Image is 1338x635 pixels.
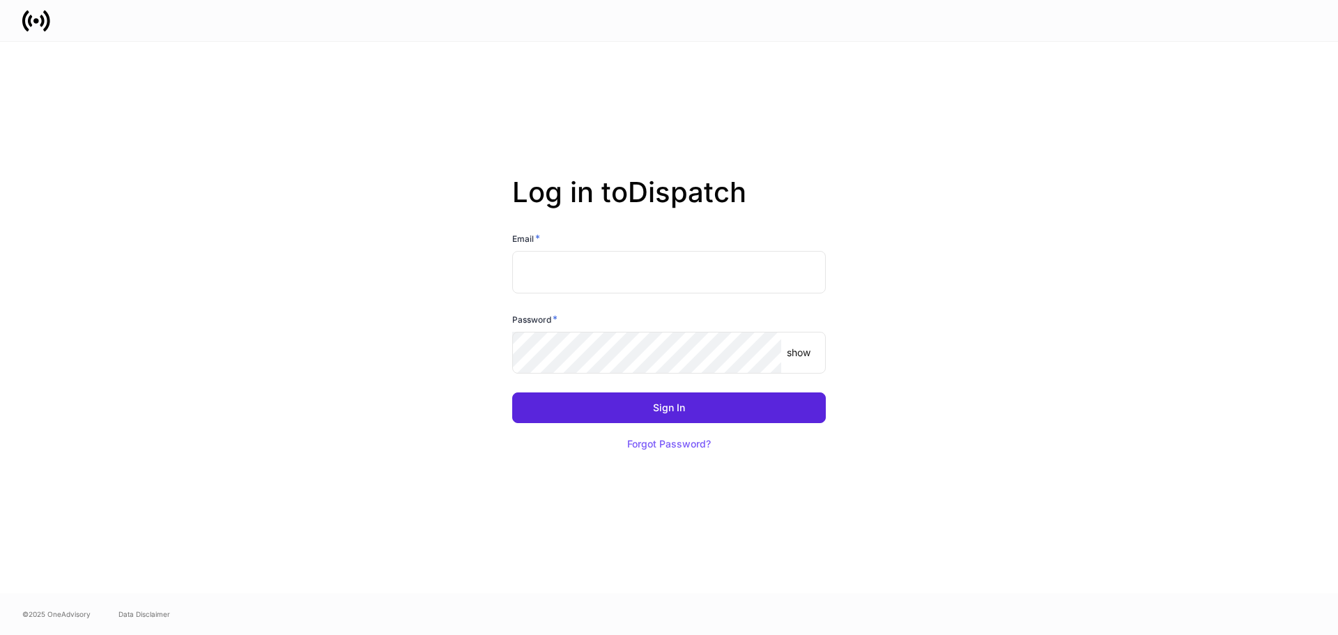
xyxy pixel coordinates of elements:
[653,403,685,413] div: Sign In
[787,346,810,360] p: show
[627,439,711,449] div: Forgot Password?
[512,176,826,231] h2: Log in to Dispatch
[22,609,91,620] span: © 2025 OneAdvisory
[512,231,540,245] h6: Email
[512,312,557,326] h6: Password
[610,429,728,459] button: Forgot Password?
[118,609,170,620] a: Data Disclaimer
[512,392,826,423] button: Sign In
